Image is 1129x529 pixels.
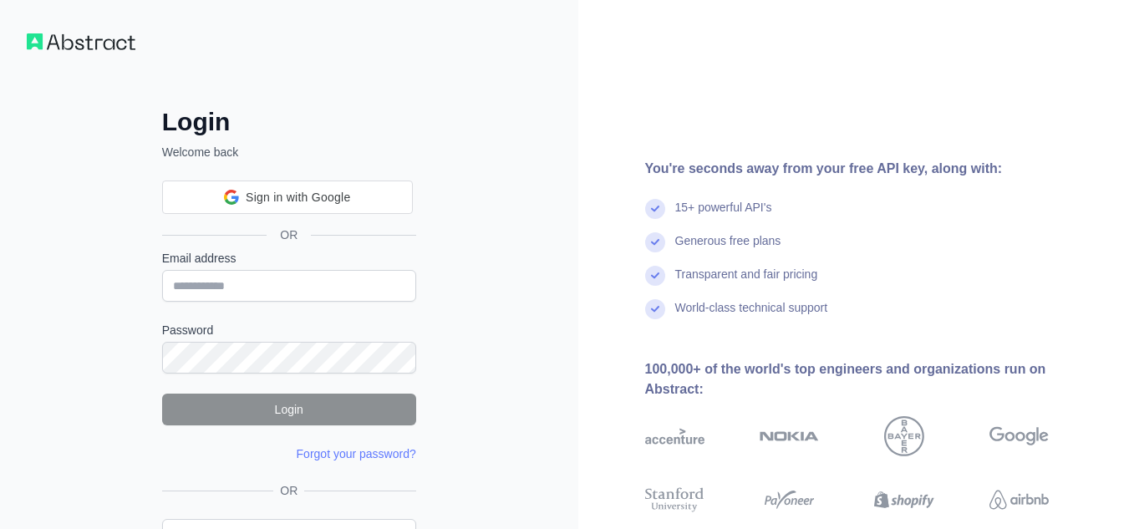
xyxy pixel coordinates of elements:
[675,199,772,232] div: 15+ powerful API's
[645,416,704,456] img: accenture
[645,359,1103,399] div: 100,000+ of the world's top engineers and organizations run on Abstract:
[27,33,135,50] img: Workflow
[645,159,1103,179] div: You're seconds away from your free API key, along with:
[645,232,665,252] img: check mark
[874,485,933,515] img: shopify
[989,485,1049,515] img: airbnb
[162,107,416,137] h2: Login
[989,416,1049,456] img: google
[645,199,665,219] img: check mark
[273,482,304,499] span: OR
[297,447,416,460] a: Forgot your password?
[675,232,781,266] div: Generous free plans
[267,226,311,243] span: OR
[645,299,665,319] img: check mark
[760,485,819,515] img: payoneer
[246,189,350,206] span: Sign in with Google
[645,485,704,515] img: stanford university
[645,266,665,286] img: check mark
[162,144,416,160] p: Welcome back
[675,299,828,333] div: World-class technical support
[760,416,819,456] img: nokia
[675,266,818,299] div: Transparent and fair pricing
[884,416,924,456] img: bayer
[162,394,416,425] button: Login
[162,181,413,214] div: Sign in with Google
[162,250,416,267] label: Email address
[162,322,416,338] label: Password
